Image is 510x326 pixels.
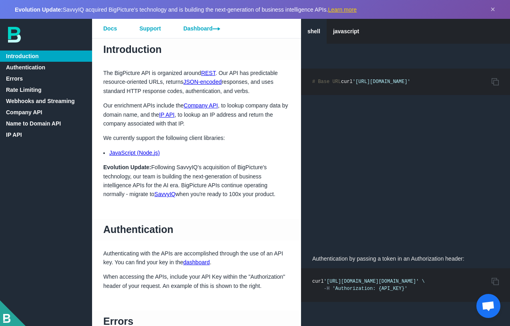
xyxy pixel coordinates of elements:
[327,19,365,44] a: javascript
[422,279,425,284] span: \
[312,79,341,85] span: # Base URL
[301,249,510,268] p: Authentication by passing a token in an Authorization header:
[92,219,301,241] h1: Authentication
[201,70,215,76] a: REST
[109,150,160,156] a: JavaScript (Node.js)
[301,19,327,44] a: shell
[92,134,301,142] p: We currently support the following client libraries:
[92,101,301,128] p: Our enrichment APIs include the , to lookup company data by domain name, and the , to lookup an I...
[490,5,495,14] button: Dismiss announcement
[159,111,175,118] a: IP API
[8,27,21,43] img: bp-logo-B-teal.svg
[328,6,357,13] a: Learn more
[92,272,301,290] p: When accessing the APIs, include your API Key within the "Authorization" header of your request. ...
[128,19,172,38] a: Support
[324,279,419,284] span: '[URL][DOMAIN_NAME][DOMAIN_NAME]'
[183,259,210,265] a: dashboard
[312,279,425,292] code: curl
[15,6,63,13] strong: Evolution Update:
[332,286,407,292] span: 'Authorization: {API_KEY}'
[92,163,301,199] p: Following SavvyIQ's acquisition of BigPicture's technology, our team is building the next-generat...
[92,38,301,60] h1: Introduction
[92,69,301,95] p: The BigPicture API is organized around . Our API has predictable resource-oriented URLs, returns ...
[172,19,231,38] a: Dashboard
[312,79,410,85] code: curl
[155,191,176,197] a: SavvyIQ
[103,164,151,170] strong: Evolution Update:
[183,79,222,85] a: JSON-encoded
[184,102,218,109] a: Company API
[15,6,357,13] span: SavvyIQ acquired BigPicture's technology and is building the next-generation of business intellig...
[92,19,128,38] a: Docs
[92,249,301,267] p: Authenticating with the APIs are accomplished through the use of an API key. You can find your ke...
[353,79,410,85] span: '[URL][DOMAIN_NAME]'
[476,294,500,318] div: Chat öffnen
[3,314,10,323] img: BigPicture-logo-whitev2.png
[324,286,329,292] span: -H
